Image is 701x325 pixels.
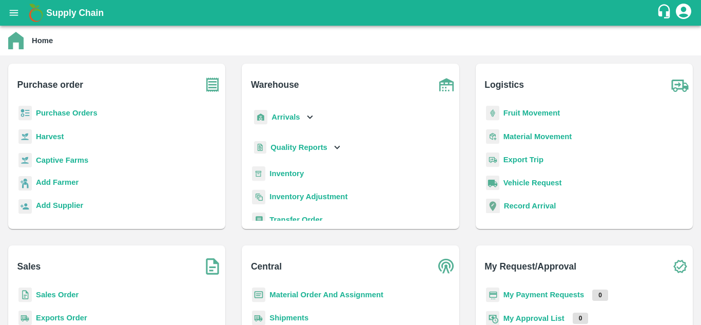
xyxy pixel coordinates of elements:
[46,6,656,20] a: Supply Chain
[200,72,225,98] img: purchase
[484,259,576,274] b: My Request/Approval
[269,193,347,201] a: Inventory Adjustment
[271,113,300,121] b: Arrivals
[252,166,265,181] img: whInventory
[36,156,88,164] a: Captive Farms
[18,288,32,302] img: sales
[17,78,83,92] b: Purchase order
[36,291,79,299] a: Sales Order
[503,132,572,141] a: Material Movement
[32,36,53,45] b: Home
[486,106,499,121] img: fruit
[36,177,79,190] a: Add Farmer
[252,137,343,158] div: Quality Reports
[36,132,64,141] a: Harvest
[270,143,327,151] b: Quality Reports
[36,200,83,214] a: Add Supplier
[484,78,524,92] b: Logistics
[667,254,693,279] img: check
[486,176,499,190] img: vehicle
[26,3,46,23] img: logo
[486,152,499,167] img: delivery
[667,72,693,98] img: truck
[18,106,32,121] img: reciept
[592,290,608,301] p: 0
[251,78,299,92] b: Warehouse
[252,213,265,227] img: whTransfer
[36,109,98,117] a: Purchase Orders
[18,199,32,214] img: supplier
[36,201,83,209] b: Add Supplier
[252,106,316,129] div: Arrivals
[573,313,589,324] p: 0
[36,178,79,186] b: Add Farmer
[254,110,267,125] img: whArrival
[269,314,308,322] a: Shipments
[269,169,304,178] a: Inventory
[434,72,459,98] img: warehouse
[254,141,266,154] img: qualityReport
[200,254,225,279] img: soSales
[252,189,265,204] img: inventory
[18,176,32,191] img: farmer
[504,202,556,210] a: Record Arrival
[674,2,693,24] div: account of current user
[36,314,87,322] a: Exports Order
[251,259,282,274] b: Central
[503,179,562,187] a: Vehicle Request
[8,32,24,49] img: home
[503,314,564,322] a: My Approval List
[503,291,585,299] a: My Payment Requests
[434,254,459,279] img: central
[486,199,500,213] img: recordArrival
[503,156,543,164] a: Export Trip
[269,291,383,299] a: Material Order And Assignment
[18,129,32,144] img: harvest
[17,259,41,274] b: Sales
[252,288,265,302] img: centralMaterial
[503,109,560,117] a: Fruit Movement
[656,4,674,22] div: customer-support
[486,129,499,144] img: material
[18,152,32,168] img: harvest
[486,288,499,302] img: payment
[46,8,104,18] b: Supply Chain
[269,216,322,224] a: Transfer Order
[2,1,26,25] button: open drawer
